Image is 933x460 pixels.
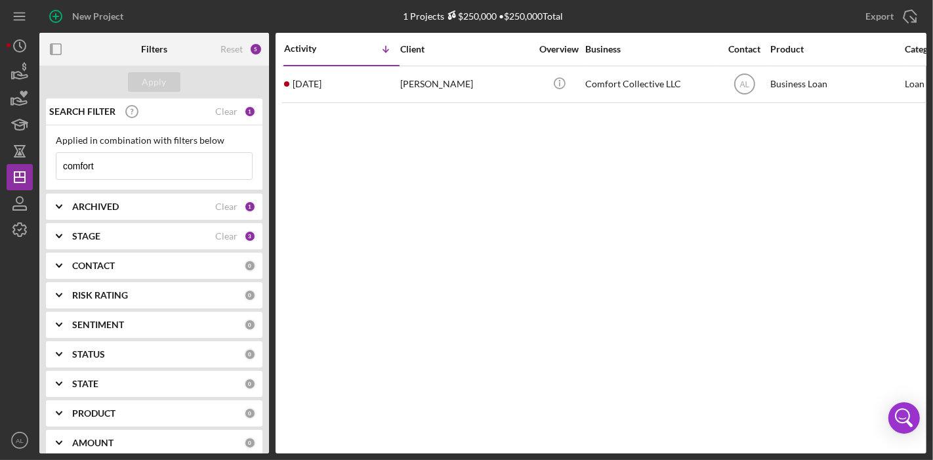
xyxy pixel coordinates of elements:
div: Overview [535,44,584,54]
time: 2025-09-15 21:43 [293,79,321,89]
div: Product [770,44,902,54]
button: Apply [128,72,180,92]
b: STAGE [72,231,100,241]
div: Clear [215,106,238,117]
div: Business Loan [770,67,902,102]
div: 0 [244,378,256,390]
div: [PERSON_NAME] [400,67,531,102]
div: 1 [244,201,256,213]
div: Contact [720,44,769,54]
div: $250,000 [444,10,497,22]
div: 0 [244,319,256,331]
b: STATUS [72,349,105,360]
div: Clear [215,231,238,241]
div: 0 [244,348,256,360]
div: 0 [244,289,256,301]
b: STATE [72,379,98,389]
div: Applied in combination with filters below [56,135,253,146]
div: 1 Projects • $250,000 Total [403,10,563,22]
text: AL [16,437,24,444]
div: Business [585,44,716,54]
b: Filters [141,44,167,54]
button: New Project [39,3,136,30]
div: 0 [244,260,256,272]
div: 3 [244,230,256,242]
div: 0 [244,408,256,419]
text: AL [739,80,749,89]
b: AMOUNT [72,438,114,448]
div: 0 [244,437,256,449]
b: SENTIMENT [72,320,124,330]
b: SEARCH FILTER [49,106,115,117]
button: Export [852,3,926,30]
div: Export [865,3,894,30]
b: ARCHIVED [72,201,119,212]
b: CONTACT [72,261,115,271]
div: Client [400,44,531,54]
div: Clear [215,201,238,212]
div: Apply [142,72,167,92]
button: AL [7,427,33,453]
b: RISK RATING [72,290,128,301]
div: New Project [72,3,123,30]
div: 1 [244,106,256,117]
div: Open Intercom Messenger [888,402,920,434]
b: PRODUCT [72,408,115,419]
div: Reset [220,44,243,54]
div: Comfort Collective LLC [585,67,716,102]
div: 5 [249,43,262,56]
div: Activity [284,43,342,54]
